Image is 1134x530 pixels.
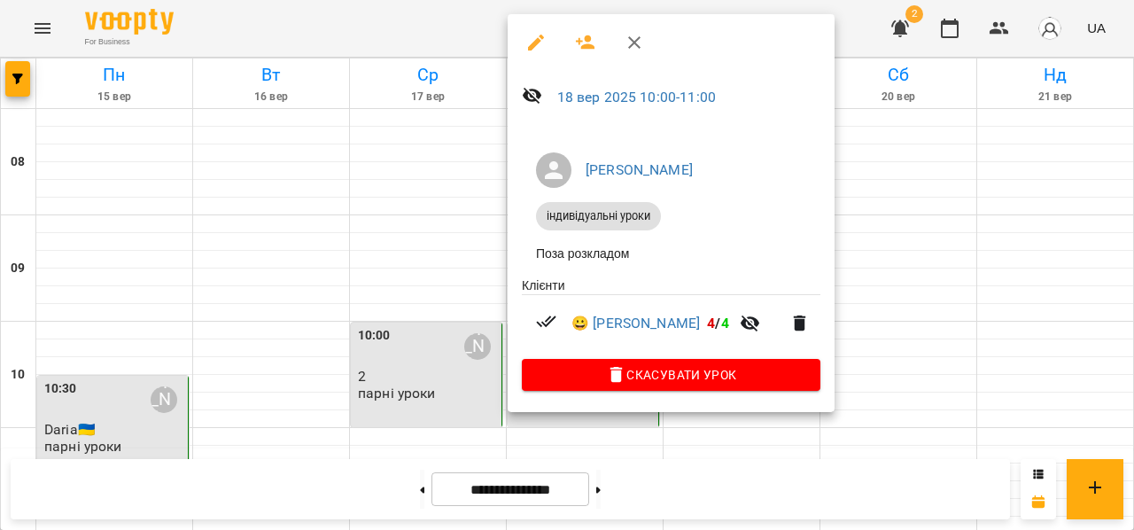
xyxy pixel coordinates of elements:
button: Скасувати Урок [522,359,820,391]
svg: Візит сплачено [536,311,557,332]
span: індивідуальні уроки [536,208,661,224]
b: / [707,315,728,331]
a: 😀 [PERSON_NAME] [571,313,700,334]
span: Скасувати Урок [536,364,806,386]
span: 4 [707,315,715,331]
ul: Клієнти [522,277,820,359]
a: [PERSON_NAME] [586,161,693,178]
a: 18 вер 2025 10:00-11:00 [557,89,716,105]
li: Поза розкладом [522,238,820,269]
span: 4 [721,315,729,331]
